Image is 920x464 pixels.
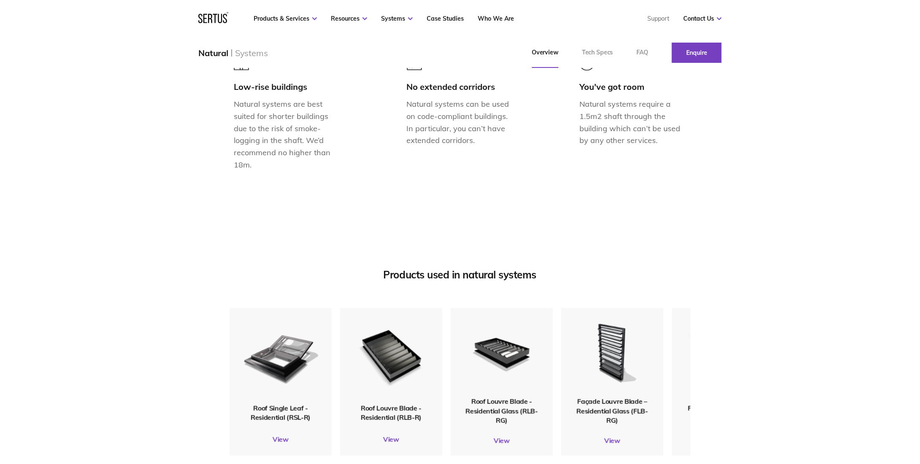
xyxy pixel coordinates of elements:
[235,48,268,58] div: Systems
[768,367,920,464] iframe: Chat Widget
[672,435,774,443] a: View
[579,98,686,147] p: Natural systems require a 1.5m2 shaft through the building which can’t be used by any other servi...
[407,81,514,92] div: No extended corridors
[561,436,663,445] a: View
[381,15,413,22] a: Systems
[230,268,690,281] div: Products used in natural systems
[579,81,686,92] div: You've got room
[465,397,538,424] span: Roof Louvre Blade - Residential Glass (RLB-RG)
[478,15,514,22] a: Who We Are
[331,15,367,22] a: Resources
[451,436,553,445] a: View
[234,81,341,92] div: Low-rise buildings
[647,15,669,22] a: Support
[254,15,317,22] a: Products & Services
[625,38,660,68] a: FAQ
[230,435,332,443] a: View
[407,98,514,147] p: Natural systems can be used on code-compliant buildings. In particular, you can’t have extended c...
[688,403,758,421] span: Façade Louvre Blade – Residential (FLB-R)
[576,397,648,424] span: Façade Louvre Blade – Residential Glass (FLB-RG)
[427,15,464,22] a: Case Studies
[251,403,311,421] span: Roof Single Leaf - Residential (RSL-R)
[672,43,722,63] a: Enquire
[340,435,442,443] a: View
[683,15,722,22] a: Contact Us
[234,98,341,171] p: Natural systems are best suited for shorter buildings due to the risk of smoke-logging in the sha...
[198,48,228,58] div: Natural
[570,38,625,68] a: Tech Specs
[361,403,422,421] span: Roof Louvre Blade - Residential (RLB-R)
